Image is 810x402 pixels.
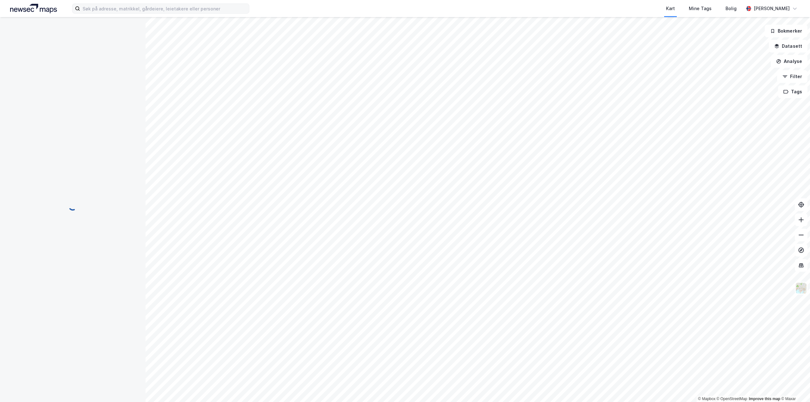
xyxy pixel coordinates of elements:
[689,5,712,12] div: Mine Tags
[749,397,780,401] a: Improve this map
[726,5,737,12] div: Bolig
[666,5,675,12] div: Kart
[777,70,807,83] button: Filter
[771,55,807,68] button: Analyse
[68,201,78,211] img: spinner.a6d8c91a73a9ac5275cf975e30b51cfb.svg
[778,372,810,402] div: Kontrollprogram for chat
[765,25,807,37] button: Bokmerker
[778,85,807,98] button: Tags
[754,5,790,12] div: [PERSON_NAME]
[80,4,249,13] input: Søk på adresse, matrikkel, gårdeiere, leietakere eller personer
[698,397,715,401] a: Mapbox
[10,4,57,13] img: logo.a4113a55bc3d86da70a041830d287a7e.svg
[769,40,807,53] button: Datasett
[795,282,807,294] img: Z
[778,372,810,402] iframe: Chat Widget
[717,397,747,401] a: OpenStreetMap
